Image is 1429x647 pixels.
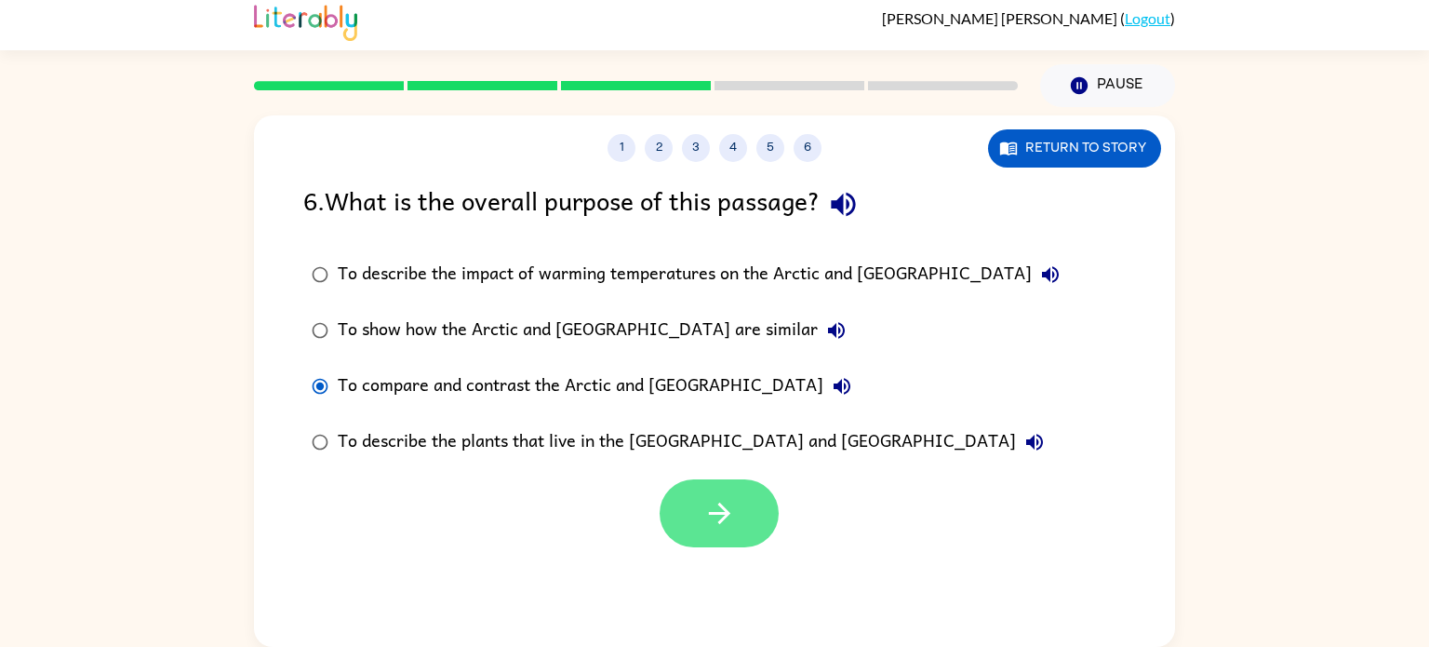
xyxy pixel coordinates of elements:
[1016,424,1053,461] button: To describe the plants that live in the [GEOGRAPHIC_DATA] and [GEOGRAPHIC_DATA]
[682,134,710,162] button: 3
[988,129,1161,168] button: Return to story
[303,181,1126,228] div: 6 . What is the overall purpose of this passage?
[608,134,635,162] button: 1
[1125,9,1170,27] a: Logout
[719,134,747,162] button: 4
[823,368,861,405] button: To compare and contrast the Arctic and [GEOGRAPHIC_DATA]
[338,368,861,405] div: To compare and contrast the Arctic and [GEOGRAPHIC_DATA]
[882,9,1120,27] span: [PERSON_NAME] [PERSON_NAME]
[794,134,821,162] button: 6
[338,312,855,349] div: To show how the Arctic and [GEOGRAPHIC_DATA] are similar
[756,134,784,162] button: 5
[338,256,1069,293] div: To describe the impact of warming temperatures on the Arctic and [GEOGRAPHIC_DATA]
[645,134,673,162] button: 2
[1032,256,1069,293] button: To describe the impact of warming temperatures on the Arctic and [GEOGRAPHIC_DATA]
[882,9,1175,27] div: ( )
[338,424,1053,461] div: To describe the plants that live in the [GEOGRAPHIC_DATA] and [GEOGRAPHIC_DATA]
[818,312,855,349] button: To show how the Arctic and [GEOGRAPHIC_DATA] are similar
[1040,64,1175,107] button: Pause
